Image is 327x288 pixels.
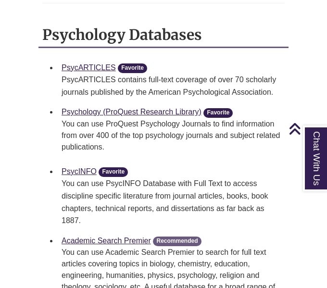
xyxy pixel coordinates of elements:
span: Favorite [203,108,233,118]
span: Favorite [118,63,147,73]
a: PsycINFO [62,167,97,175]
a: Academic Search Premier [62,237,151,245]
span: Recommended [153,237,201,246]
div: PsycARTICLES contains full-text coverage of over 70 scholarly journals published by the American ... [62,74,281,98]
a: Psychology (ProQuest Research Library) [62,108,201,116]
div: You can use PsycINFO Database with Full Text to access discipline specific literature from journa... [62,177,281,226]
a: PsycARTICLES [62,63,116,72]
h2: Psychology Databases [38,23,289,48]
p: You can use ProQuest Psychology Journals to find information from over 400 of the top psychology ... [62,118,281,153]
a: Back to Top [289,122,325,135]
span: Favorite [99,167,128,177]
